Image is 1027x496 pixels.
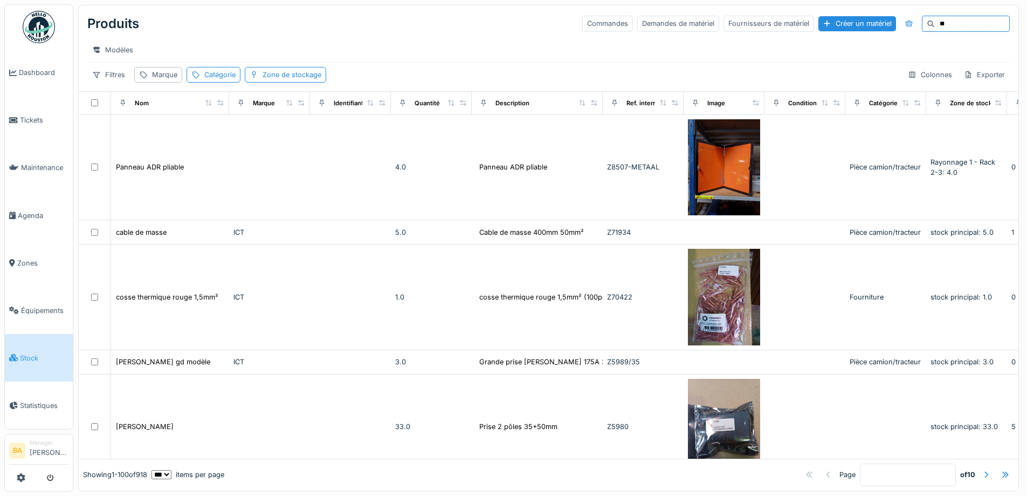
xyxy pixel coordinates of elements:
[930,358,994,366] span: stock principal: 3.0
[87,67,130,83] div: Filtres
[688,249,760,345] img: cosse thermique rouge 1,5mm²
[5,192,73,239] a: Agenda
[688,379,760,475] img: Prise Anderson
[688,119,760,216] img: Panneau ADR pliable
[626,99,660,108] div: Ref. interne
[479,357,622,367] div: Grande prise [PERSON_NAME] 175A 35mm
[788,99,839,108] div: Conditionnement
[607,292,679,302] div: Z70422
[5,97,73,144] a: Tickets
[21,162,68,173] span: Maintenance
[479,292,612,302] div: cosse thermique rouge 1,5mm² (100pcs)
[5,239,73,287] a: Zones
[5,49,73,97] a: Dashboard
[930,228,994,236] span: stock principal: 5.0
[233,292,306,302] div: ICT
[87,10,139,38] div: Produits
[607,357,679,367] div: Z5989/35
[950,99,1003,108] div: Zone de stockage
[233,357,306,367] div: ICT
[930,293,992,301] span: stock principal: 1.0
[19,67,68,78] span: Dashboard
[83,470,147,480] div: Showing 1 - 100 of 918
[5,287,73,334] a: Équipements
[116,422,174,432] div: [PERSON_NAME]
[116,357,210,367] div: [PERSON_NAME] gd modèle
[9,439,68,465] a: BA Manager[PERSON_NAME]
[415,99,440,108] div: Quantité
[204,70,236,80] div: Catégorie
[21,305,68,316] span: Équipements
[135,99,149,108] div: Nom
[930,158,995,176] span: Rayonnage 1 - Rack 2-3: 4.0
[582,16,633,31] div: Commandes
[479,422,557,432] div: Prise 2 pôles 35+50mm
[20,353,68,363] span: Stock
[607,227,679,237] div: Z71934
[30,439,68,447] div: Manager
[5,334,73,382] a: Stock
[116,292,218,302] div: cosse thermique rouge 1,5mm²
[152,70,177,80] div: Marque
[20,400,68,411] span: Statistiques
[960,470,975,480] strong: of 10
[395,357,467,367] div: 3.0
[151,470,224,480] div: items per page
[116,227,167,237] div: cable de masse
[637,16,719,31] div: Demandes de matériel
[818,16,896,31] div: Créer un matériel
[850,357,922,367] div: Pièce camion/tracteur
[479,227,584,237] div: Cable de masse 400mm 50mm²
[9,443,25,459] li: BA
[5,382,73,429] a: Statistiques
[959,67,1010,83] div: Exporter
[395,162,467,172] div: 4.0
[903,67,957,83] div: Colonnes
[334,99,386,108] div: Identifiant interne
[839,470,856,480] div: Page
[395,422,467,432] div: 33.0
[116,162,184,172] div: Panneau ADR pliable
[17,258,68,268] span: Zones
[263,70,321,80] div: Zone de stockage
[395,292,467,302] div: 1.0
[23,11,55,43] img: Badge_color-CXgf-gQk.svg
[233,227,306,237] div: ICT
[18,210,68,221] span: Agenda
[723,16,814,31] div: Fournisseurs de matériel
[253,99,275,108] div: Marque
[479,162,547,172] div: Panneau ADR pliable
[869,99,898,108] div: Catégorie
[20,115,68,125] span: Tickets
[607,162,679,172] div: Z8507-METAAL
[707,99,725,108] div: Image
[5,144,73,192] a: Maintenance
[930,423,998,431] span: stock principal: 33.0
[495,99,529,108] div: Description
[395,227,467,237] div: 5.0
[850,227,922,237] div: Pièce camion/tracteur
[607,422,679,432] div: Z5980
[850,162,922,172] div: Pièce camion/tracteur
[30,439,68,462] li: [PERSON_NAME]
[87,42,138,58] div: Modèles
[850,292,922,302] div: Fourniture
